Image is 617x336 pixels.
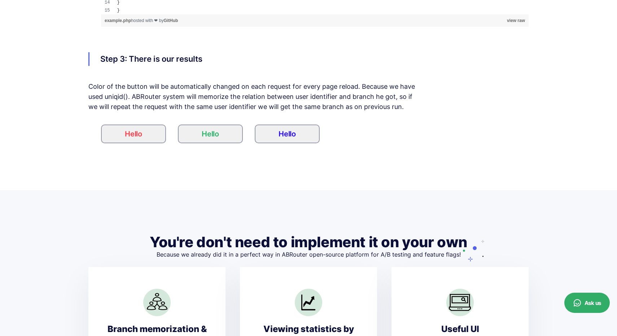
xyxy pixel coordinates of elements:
div: Useful UI [409,323,511,335]
button: Hello [101,125,166,143]
a: view raw [507,18,525,23]
button: Ask us [564,293,610,313]
h2: You're don't need to implement it on your own [88,233,529,252]
button: Hello [255,125,320,143]
p: Because we already did it in a perfect way in ABRouter open-source platform for A/B testing and f... [88,252,529,257]
a: GitHub [163,18,178,23]
div: Color of the button will be automatically changed on each request for every page reload. Because ... [88,82,418,112]
td: } [113,6,529,14]
div: Step 3: There is our results [88,52,529,66]
a: example.php [105,18,131,23]
div: hosted with ❤ by [101,14,529,27]
button: Hello [178,125,243,143]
